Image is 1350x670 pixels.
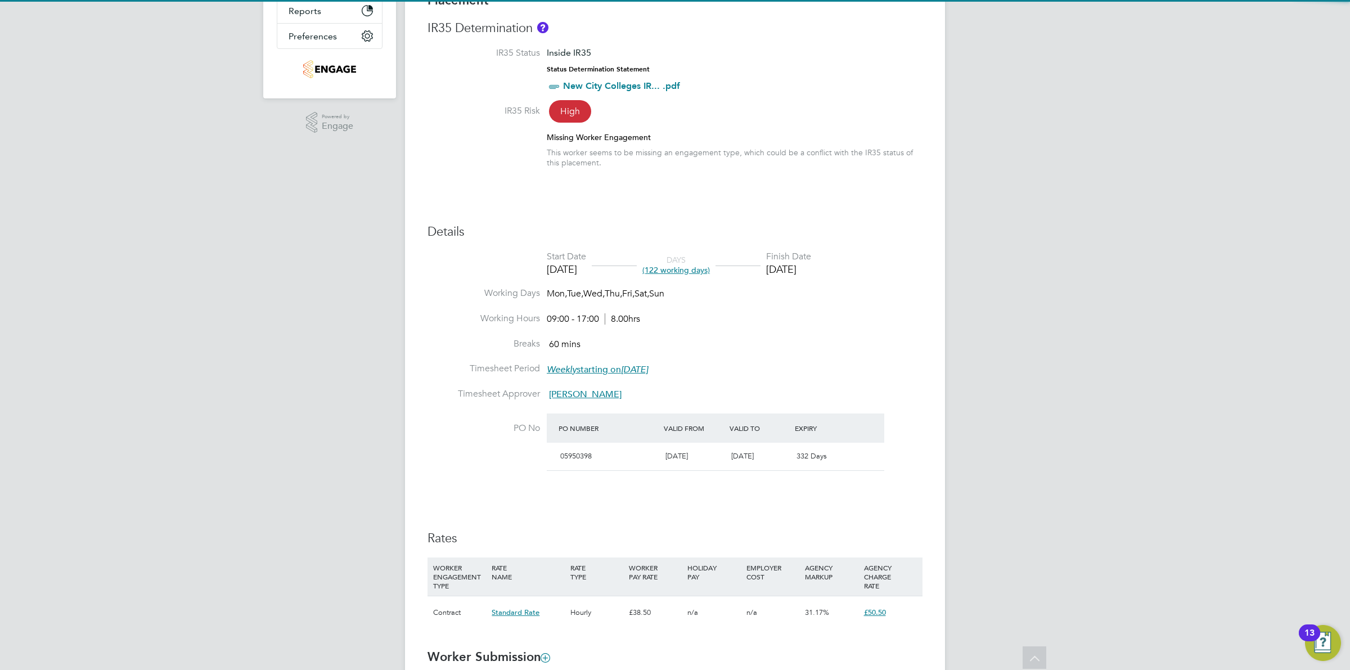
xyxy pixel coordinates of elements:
span: High [549,100,591,123]
div: 13 [1304,633,1315,647]
label: PO No [427,422,540,434]
span: 05950398 [560,451,592,461]
span: Thu, [605,288,622,299]
div: Finish Date [766,251,811,263]
span: 31.17% [805,608,829,617]
div: £38.50 [626,596,685,629]
div: This worker seems to be missing an engagement type, which could be a conflict with the IR35 statu... [547,147,922,168]
b: Worker Submission [427,649,550,664]
span: Sat, [634,288,649,299]
label: Timesheet Approver [427,388,540,400]
div: EMPLOYER COST [744,557,802,587]
div: AGENCY CHARGE RATE [861,557,920,596]
label: Breaks [427,338,540,350]
label: IR35 Status [427,47,540,59]
img: jambo-logo-retina.png [303,60,355,78]
span: n/a [687,608,698,617]
div: WORKER PAY RATE [626,557,685,587]
a: New City Colleges IR... .pdf [563,80,680,91]
span: Wed, [583,288,605,299]
div: Start Date [547,251,586,263]
a: Go to home page [277,60,382,78]
strong: Status Determination Statement [547,65,650,73]
div: RATE NAME [489,557,567,587]
span: Tue, [567,288,583,299]
div: Valid To [727,418,793,438]
div: Missing Worker Engagement [547,132,922,142]
a: Powered byEngage [306,112,354,133]
div: [DATE] [766,263,811,276]
span: Mon, [547,288,567,299]
span: Standard Rate [492,608,539,617]
span: Sun [649,288,664,299]
div: DAYS [637,255,715,275]
span: 332 Days [796,451,827,461]
span: [PERSON_NAME] [549,389,622,400]
h3: IR35 Determination [427,20,922,37]
span: n/a [746,608,757,617]
div: AGENCY MARKUP [802,557,861,587]
span: 8.00hrs [605,313,640,325]
span: Preferences [289,31,337,42]
h3: Details [427,224,922,240]
button: Preferences [277,24,382,48]
div: Hourly [568,596,626,629]
div: [DATE] [547,263,586,276]
span: Engage [322,122,353,131]
div: PO Number [556,418,661,438]
span: Fri, [622,288,634,299]
span: Powered by [322,112,353,122]
div: 09:00 - 17:00 [547,313,640,325]
span: £50.50 [864,608,886,617]
span: [DATE] [665,451,688,461]
div: Valid From [661,418,727,438]
em: [DATE] [621,364,648,375]
label: IR35 Risk [427,105,540,117]
h3: Rates [427,530,922,547]
em: Weekly [547,364,577,375]
div: HOLIDAY PAY [685,557,743,587]
label: Timesheet Period [427,363,540,375]
button: Open Resource Center, 13 new notifications [1305,625,1341,661]
span: starting on [547,364,648,375]
span: 60 mins [549,339,580,350]
label: Working Days [427,287,540,299]
span: Reports [289,6,321,16]
div: WORKER ENGAGEMENT TYPE [430,557,489,596]
span: Inside IR35 [547,47,591,58]
div: Contract [430,596,489,629]
button: About IR35 [537,22,548,33]
div: Expiry [792,418,858,438]
div: RATE TYPE [568,557,626,587]
span: (122 working days) [642,265,710,275]
span: [DATE] [731,451,754,461]
label: Working Hours [427,313,540,325]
